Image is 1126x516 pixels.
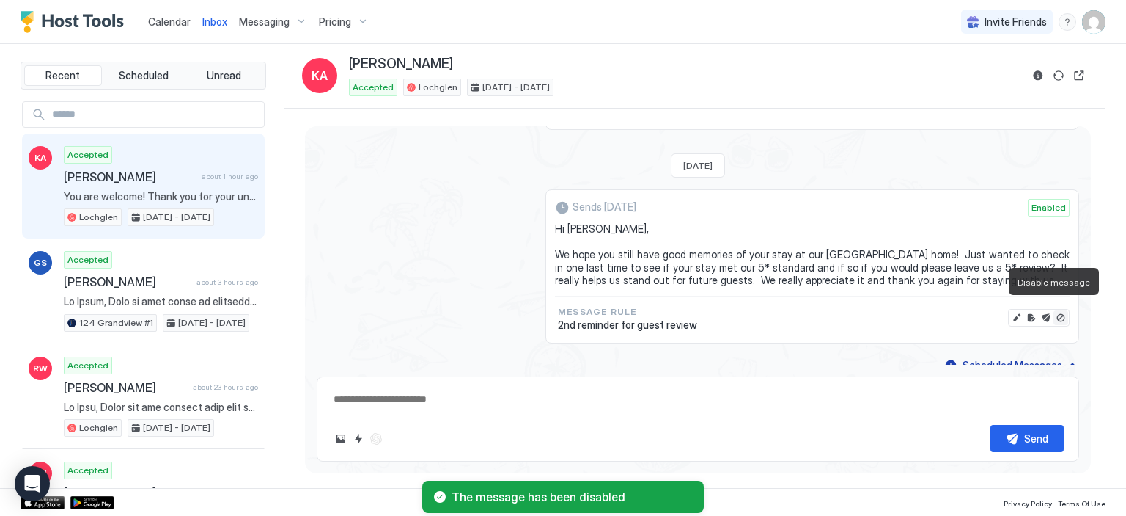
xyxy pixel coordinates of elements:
span: Disable message [1018,277,1090,288]
span: [DATE] - [DATE] [482,81,550,94]
span: Hi [PERSON_NAME], We hope you still have good memories of your stay at our [GEOGRAPHIC_DATA] home... [555,222,1070,287]
button: Scheduled Messages [943,355,1079,375]
button: Sync reservation [1050,67,1067,84]
span: about 3 hours ago [196,277,258,287]
span: Invite Friends [985,15,1047,29]
span: KA [34,151,46,164]
div: tab-group [21,62,266,90]
span: Inbox [202,15,227,28]
button: Quick reply [350,430,367,448]
span: Enabled [1031,201,1066,214]
span: Calendar [148,15,191,28]
button: Edit message [1009,310,1024,325]
span: Lochglen [79,421,118,435]
div: Send [1024,431,1048,446]
button: Scheduled [105,65,183,86]
button: Disable message [1053,310,1068,325]
span: [PERSON_NAME] [64,275,191,289]
span: 124 Grandview #1 [79,316,153,330]
span: [DATE] - [DATE] [143,421,210,435]
span: Accepted [67,253,108,266]
span: You are welcome! Thank you for your understanding about our unfortunate shower leak! [64,190,258,203]
button: Reservation information [1029,67,1047,84]
span: [PERSON_NAME] [349,56,453,73]
span: Accepted [67,464,108,477]
div: Open Intercom Messenger [15,466,50,501]
span: Recent [45,69,80,82]
div: menu [1059,13,1076,31]
a: Host Tools Logo [21,11,130,33]
button: Upload image [332,430,350,448]
button: Unread [185,65,262,86]
span: [DATE] [683,160,713,171]
input: Input Field [46,102,264,127]
span: GS [34,256,47,269]
button: Recent [24,65,102,86]
div: Scheduled Messages [963,357,1062,373]
span: [PERSON_NAME] [64,170,196,184]
span: Lo Ipsum, Dolo si amet conse ad elitseddoei tem inci utlabore etdo. Ma aliq eni admin veni quisn!... [64,295,258,308]
span: Messaging [239,15,290,29]
span: [PERSON_NAME] [64,380,187,395]
span: about 23 hours ago [193,382,258,392]
button: Send [990,425,1064,452]
div: User profile [1082,10,1105,34]
span: [DATE] - [DATE] [178,316,246,330]
button: Open reservation [1070,67,1088,84]
span: about 1 hour ago [202,172,258,181]
span: KA [312,67,328,84]
span: Pricing [319,15,351,29]
button: Edit rule [1024,310,1039,325]
span: Accepted [67,359,108,372]
span: Lochglen [419,81,457,94]
span: Sends [DATE] [573,200,636,214]
a: Inbox [202,14,227,29]
span: Lochglen [79,211,118,224]
span: 2nd reminder for guest review [558,319,697,332]
span: Unread [207,69,241,82]
a: Calendar [148,14,191,29]
span: The message has been disabled [452,490,692,504]
span: Message Rule [558,305,697,319]
button: Send now [1039,310,1053,325]
span: Lo Ipsu, Dolor sit ame consect adip elit se doe Tem Incidid utla! Et dol magnaal enim adm veni qu... [64,401,258,414]
span: Scheduled [119,69,169,82]
span: Accepted [67,148,108,161]
span: RW [33,362,48,375]
span: Accepted [353,81,394,94]
span: [DATE] - [DATE] [143,211,210,224]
